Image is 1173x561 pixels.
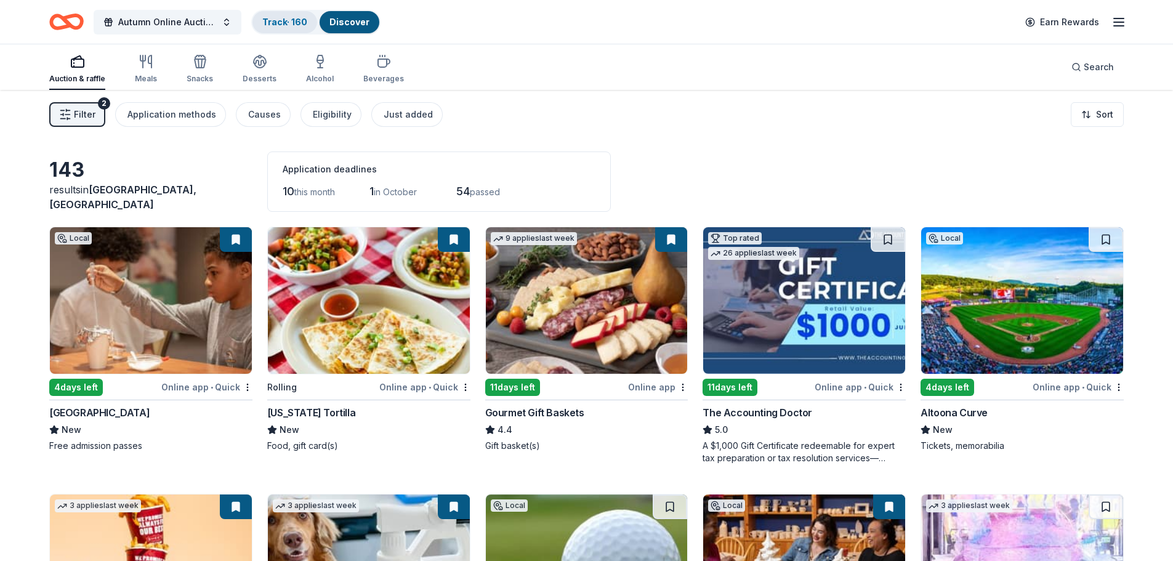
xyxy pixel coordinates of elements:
[921,405,988,420] div: Altoona Curve
[470,187,500,197] span: passed
[363,49,404,90] button: Beverages
[363,74,404,84] div: Beverages
[384,107,433,122] div: Just added
[94,10,241,34] button: Autumn Online Auction & Basket Social
[708,499,745,512] div: Local
[211,382,213,392] span: •
[118,15,217,30] span: Autumn Online Auction & Basket Social
[267,405,355,420] div: [US_STATE] Tortilla
[1084,60,1114,75] span: Search
[703,379,757,396] div: 11 days left
[62,422,81,437] span: New
[294,187,335,197] span: this month
[485,440,688,452] div: Gift basket(s)
[485,379,540,396] div: 11 days left
[49,74,105,84] div: Auction & raffle
[49,49,105,90] button: Auction & raffle
[703,227,905,374] img: Image for The Accounting Doctor
[1018,11,1106,33] a: Earn Rewards
[926,499,1012,512] div: 3 applies last week
[498,422,512,437] span: 4.4
[369,185,374,198] span: 1
[115,102,226,127] button: Application methods
[628,379,688,395] div: Online app
[703,440,906,464] div: A $1,000 Gift Certificate redeemable for expert tax preparation or tax resolution services—recipi...
[243,74,276,84] div: Desserts
[485,227,688,452] a: Image for Gourmet Gift Baskets9 applieslast week11days leftOnline appGourmet Gift Baskets4.4Gift ...
[371,102,443,127] button: Just added
[703,405,812,420] div: The Accounting Doctor
[306,49,334,90] button: Alcohol
[243,49,276,90] button: Desserts
[135,74,157,84] div: Meals
[715,422,728,437] span: 5.0
[251,10,381,34] button: Track· 160Discover
[703,227,906,464] a: Image for The Accounting DoctorTop rated26 applieslast week11days leftOnline app•QuickThe Account...
[1096,107,1113,122] span: Sort
[374,187,417,197] span: in October
[1082,382,1084,392] span: •
[55,499,141,512] div: 3 applies last week
[267,380,297,395] div: Rolling
[921,227,1123,374] img: Image for Altoona Curve
[926,232,963,244] div: Local
[49,184,196,211] span: [GEOGRAPHIC_DATA], [GEOGRAPHIC_DATA]
[300,102,361,127] button: Eligibility
[933,422,953,437] span: New
[313,107,352,122] div: Eligibility
[55,232,92,244] div: Local
[329,17,369,27] a: Discover
[127,107,216,122] div: Application methods
[306,74,334,84] div: Alcohol
[262,17,307,27] a: Track· 160
[708,247,799,260] div: 26 applies last week
[98,97,110,110] div: 2
[921,227,1124,452] a: Image for Altoona CurveLocal4days leftOnline app•QuickAltoona CurveNewTickets, memorabilia
[50,227,252,374] img: Image for Da Vinci Science Center
[921,379,974,396] div: 4 days left
[49,379,103,396] div: 4 days left
[379,379,470,395] div: Online app Quick
[49,7,84,36] a: Home
[456,185,470,198] span: 54
[248,107,281,122] div: Causes
[429,382,431,392] span: •
[283,162,595,177] div: Application deadlines
[49,227,252,452] a: Image for Da Vinci Science CenterLocal4days leftOnline app•Quick[GEOGRAPHIC_DATA]NewFree admissio...
[268,227,470,374] img: Image for California Tortilla
[1062,55,1124,79] button: Search
[49,158,252,182] div: 143
[267,227,470,452] a: Image for California TortillaRollingOnline app•Quick[US_STATE] TortillaNewFood, gift card(s)
[486,227,688,374] img: Image for Gourmet Gift Baskets
[161,379,252,395] div: Online app Quick
[491,232,577,245] div: 9 applies last week
[864,382,866,392] span: •
[267,440,470,452] div: Food, gift card(s)
[49,405,150,420] div: [GEOGRAPHIC_DATA]
[49,440,252,452] div: Free admission passes
[135,49,157,90] button: Meals
[280,422,299,437] span: New
[815,379,906,395] div: Online app Quick
[236,102,291,127] button: Causes
[283,185,294,198] span: 10
[49,182,252,212] div: results
[1071,102,1124,127] button: Sort
[708,232,762,244] div: Top rated
[187,49,213,90] button: Snacks
[485,405,584,420] div: Gourmet Gift Baskets
[273,499,359,512] div: 3 applies last week
[491,499,528,512] div: Local
[49,102,105,127] button: Filter2
[49,184,196,211] span: in
[1033,379,1124,395] div: Online app Quick
[921,440,1124,452] div: Tickets, memorabilia
[74,107,95,122] span: Filter
[187,74,213,84] div: Snacks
